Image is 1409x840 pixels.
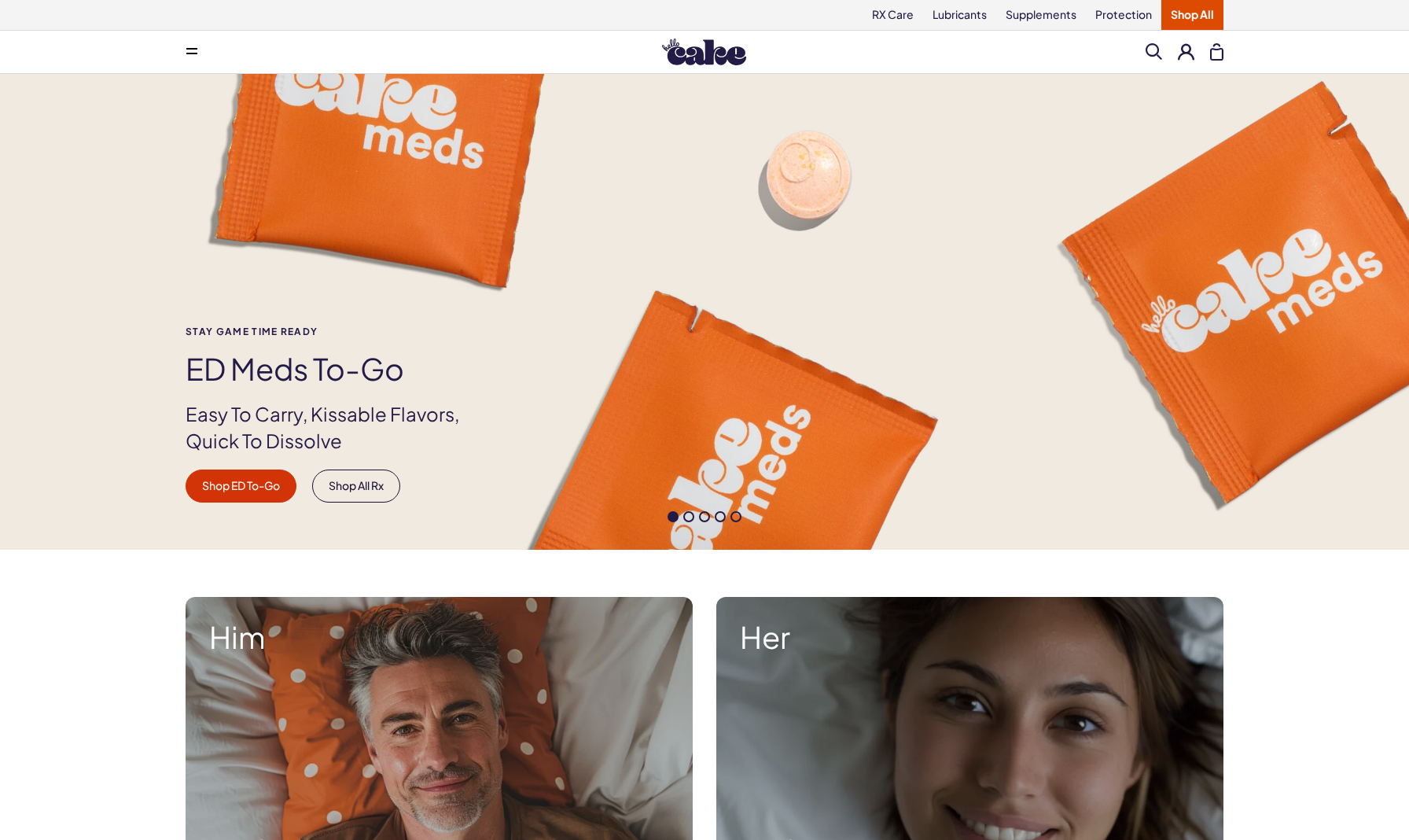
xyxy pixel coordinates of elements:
[186,470,296,503] a: Shop ED To-Go
[186,401,486,454] p: Easy To Carry, Kissable Flavors, Quick To Dissolve
[209,621,669,654] strong: Him
[186,326,486,337] span: Stay Game time ready
[740,621,1200,654] strong: Her
[662,39,746,65] img: Hello Cake
[186,352,486,385] h1: ED Meds to-go
[312,470,400,503] a: Shop All Rx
